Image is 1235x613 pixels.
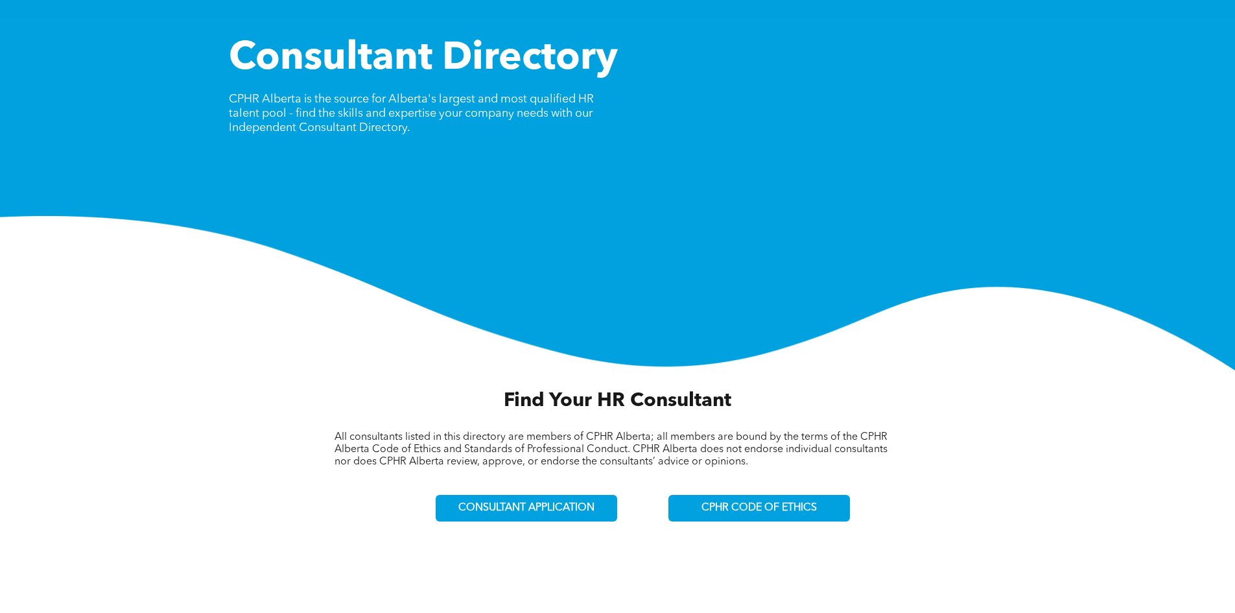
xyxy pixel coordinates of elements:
[668,495,850,522] a: CPHR CODE OF ETHICS
[701,502,817,514] span: CPHR CODE OF ETHICS
[229,40,618,78] span: Consultant Directory
[436,495,617,522] a: CONSULTANT APPLICATION
[335,432,888,467] span: All consultants listed in this directory are members of CPHR Alberta; all members are bound by th...
[458,502,594,514] span: CONSULTANT APPLICATION
[229,93,594,134] span: CPHR Alberta is the source for Alberta's largest and most qualified HR talent pool - find the ski...
[504,391,731,411] span: Find Your HR Consultant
